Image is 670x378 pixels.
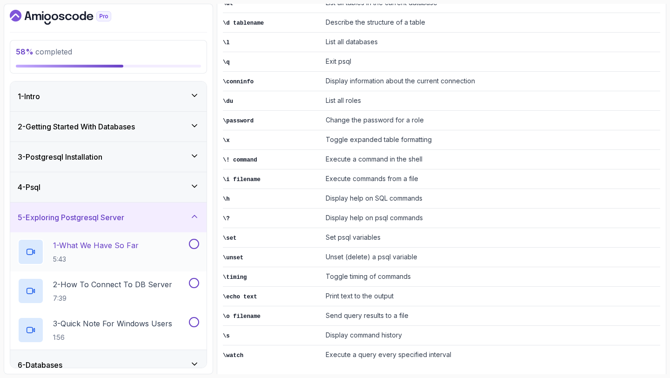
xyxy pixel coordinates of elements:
button: 3-Quick Note For Windows Users1:56 [18,317,199,343]
code: \x [223,137,230,144]
h3: 2 - Getting Started With Databases [18,121,135,132]
code: \watch [223,352,243,359]
td: Unset (delete) a psql variable [322,248,660,267]
code: \set [223,235,236,242]
code: \q [223,59,230,66]
button: 3-Postgresql Installation [10,142,207,172]
code: \l [223,40,230,46]
code: \echo text [223,294,257,300]
td: Exit psql [322,52,660,72]
p: 7:39 [53,294,172,303]
h3: 5 - Exploring Postgresql Server [18,212,124,223]
td: Toggle timing of commands [322,267,660,287]
code: \timing [223,274,247,281]
td: Toggle expanded table formatting [322,130,660,150]
button: 2-Getting Started With Databases [10,112,207,142]
td: Print text to the output [322,287,660,306]
code: \password [223,118,254,124]
td: Describe the structure of a table [322,13,660,33]
p: 1:56 [53,333,172,342]
span: completed [16,47,72,56]
code: \s [223,333,230,339]
code: \du [223,98,233,105]
p: 1 - What We Have So Far [53,240,139,251]
td: Display help on psql commands [322,209,660,228]
button: 1-Intro [10,81,207,111]
button: 1-What We Have So Far5:43 [18,239,199,265]
p: 5:43 [53,255,139,264]
td: Send query results to a file [322,306,660,326]
code: \i filename [223,176,261,183]
code: \unset [223,255,243,261]
td: List all roles [322,91,660,111]
h3: 6 - Databases [18,359,62,371]
code: \conninfo [223,79,254,85]
p: 3 - Quick Note For Windows Users [53,318,172,329]
h3: 1 - Intro [18,91,40,102]
td: Display help on SQL commands [322,189,660,209]
h3: 3 - Postgresql Installation [18,151,102,162]
button: 4-Psql [10,172,207,202]
button: 2-How To Connect To DB Server7:39 [18,278,199,304]
td: Set psql variables [322,228,660,248]
code: \d tablename [223,20,264,27]
p: 2 - How To Connect To DB Server [53,279,172,290]
code: \! command [223,157,257,163]
td: Execute commands from a file [322,169,660,189]
td: Execute a command in the shell [322,150,660,169]
code: \? [223,216,230,222]
a: Dashboard [10,10,133,25]
code: \o filename [223,313,261,320]
td: Display information about the current connection [322,72,660,91]
code: \h [223,196,230,202]
button: 5-Exploring Postgresql Server [10,202,207,232]
td: List all databases [322,33,660,52]
td: Display command history [322,326,660,345]
td: Execute a query every specified interval [322,345,660,365]
code: \dt [223,0,233,7]
span: 58 % [16,47,33,56]
td: Change the password for a role [322,111,660,130]
h3: 4 - Psql [18,182,40,193]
